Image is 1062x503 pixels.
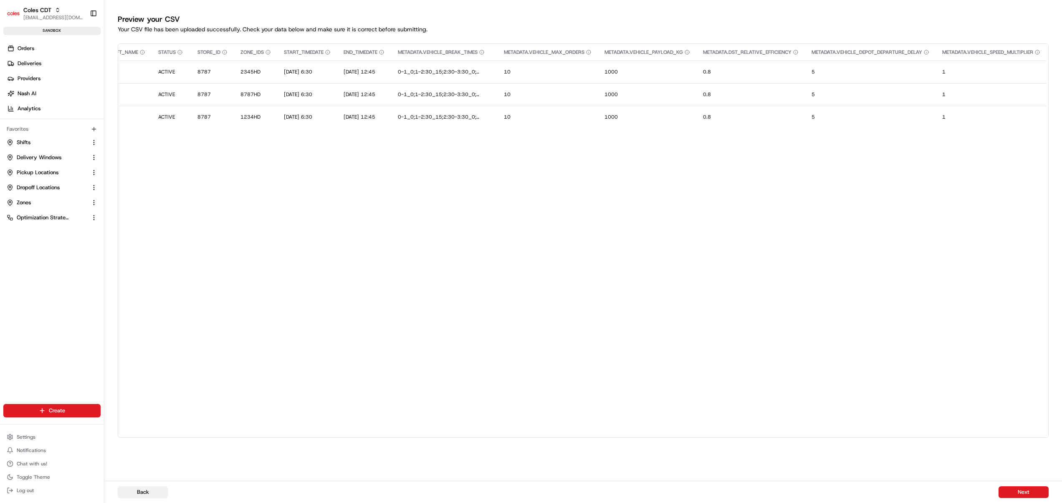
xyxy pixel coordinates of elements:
p: Welcome 👋 [8,34,152,47]
button: Edit ZONE_IDS value [240,91,271,98]
button: Edit STATUS value [158,114,184,120]
span: 1 [942,69,946,75]
span: 0-1_0;1-2:30_15;2:30-3:30_0;3:30-5_30;5-6_0;6-7:30_15;7:30-9:15_0 [398,91,481,98]
button: Edit END_TIMEDATE value [344,114,384,120]
span: Orders [18,45,34,52]
span: 10 [504,114,511,120]
button: Edit STORE_ID value [197,91,227,98]
button: Edit METADATA.VEHICLE_PAYLOAD_KG value [604,69,690,75]
a: 💻API Documentation [67,118,137,133]
span: [EMAIL_ADDRESS][DOMAIN_NAME] [23,14,83,21]
span: 0.8 [703,69,711,75]
span: Zones [17,199,31,206]
span: 8787 [197,91,211,98]
button: Pickup Locations [3,166,101,179]
span: Create [49,407,65,414]
button: Log out [3,485,101,496]
span: Coles CDT [23,6,51,14]
button: Back [118,486,168,498]
button: Edit START_TIMEDATE value [284,114,330,120]
span: Optimization Strategy [17,214,69,221]
span: [DATE] 6:30 [284,69,312,75]
button: Edit START_TIMEDATE value [284,69,330,75]
button: Edit METADATA.VEHICLE_BREAK_TIMES value [398,91,491,98]
button: Edit METADATA.DST_RELATIVE_EFFICIENCY value [703,69,798,75]
div: sandbox [3,27,101,35]
button: Zones [3,196,101,209]
button: Create [3,404,101,417]
span: METADATA.VEHICLE_BREAK_TIMES [398,49,478,56]
button: Edit METADATA.VEHICLE_PAYLOAD_KG value [604,114,690,120]
span: 10 [504,69,511,75]
span: STATUS [158,49,176,56]
div: We're available if you need us! [28,89,106,95]
span: [DATE] 12:45 [344,69,375,75]
span: END_TIMEDATE [344,49,377,56]
span: STORE_ID [197,49,220,56]
span: Toggle Theme [17,474,50,480]
button: Edit METADATA.VEHICLE_PAYLOAD_KG value [604,91,690,98]
button: Optimization Strategy [3,211,101,224]
span: [DATE] 12:45 [344,91,375,98]
span: Log out [17,487,34,494]
button: Edit METADATA.DST_RELATIVE_EFFICIENCY value [703,91,798,98]
span: 5 [812,114,815,120]
button: Edit METADATA.VEHICLE_MAX_ORDERS value [504,91,591,98]
button: Edit START_TIMEDATE value [284,91,330,98]
button: Start new chat [142,83,152,93]
a: Deliveries [3,57,104,70]
span: 1 [942,91,946,98]
button: Edit METADATA.VEHICLE_DEPOT_DEPARTURE_DELAY value [812,114,929,120]
button: Edit STATUS value [158,91,184,98]
span: 8787 [197,69,211,75]
button: Chat with us! [3,458,101,470]
a: Providers [3,72,104,85]
span: Analytics [18,105,40,112]
span: [DATE] 6:30 [284,114,312,120]
button: Edit PICK_SHIFT_NAME value [95,69,145,75]
button: Edit METADATA.VEHICLE_SPEED_MULTIPLIER value [942,69,1040,75]
span: METADATA.VEHICLE_DEPOT_DEPARTURE_DELAY [812,49,922,56]
span: [DATE] 12:45 [344,114,375,120]
button: Edit PICK_SHIFT_NAME value [95,91,145,98]
div: Start new chat [28,80,137,89]
span: Knowledge Base [17,122,64,130]
span: START_TIMEDATE [284,49,324,56]
span: 1000 [604,114,618,120]
span: 5 [812,91,815,98]
span: 0.8 [703,114,711,120]
a: Zones [7,199,87,206]
button: Toggle Theme [3,471,101,483]
h1: Preview your CSV [118,13,1049,25]
span: METADATA.DST_RELATIVE_EFFICIENCY [703,49,791,56]
a: 📗Knowledge Base [5,118,67,133]
button: Coles CDTColes CDT[EMAIL_ADDRESS][DOMAIN_NAME] [3,3,86,23]
span: Shifts [17,139,30,146]
span: Delivery Windows [17,154,61,161]
img: Nash [8,9,25,25]
a: Dropoff Locations [7,184,87,191]
span: 8787 [197,114,211,120]
span: Notifications [17,447,46,454]
span: ACTIVE [158,91,175,98]
button: Edit END_TIMEDATE value [344,91,384,98]
span: ACTIVE [158,69,175,75]
div: 📗 [8,122,15,129]
span: ZONE_IDS [240,49,264,56]
span: 5 [812,69,815,75]
button: Edit STORE_ID value [197,69,227,75]
span: 1234HD [240,114,260,120]
span: Chat with us! [17,460,47,467]
button: Edit ZONE_IDS value [240,114,271,120]
button: Edit STATUS value [158,69,184,75]
span: ACTIVE [158,114,175,120]
button: Edit PICK_SHIFT_NAME value [95,114,145,120]
span: 1000 [604,91,618,98]
button: Edit METADATA.VEHICLE_MAX_ORDERS value [504,69,591,75]
a: Delivery Windows [7,154,87,161]
button: Edit METADATA.VEHICLE_BREAK_TIMES value [398,69,491,75]
button: Edit STORE_ID value [197,114,227,120]
span: METADATA.VEHICLE_PAYLOAD_KG [604,49,683,56]
a: Orders [3,42,104,55]
button: Next [999,486,1049,498]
